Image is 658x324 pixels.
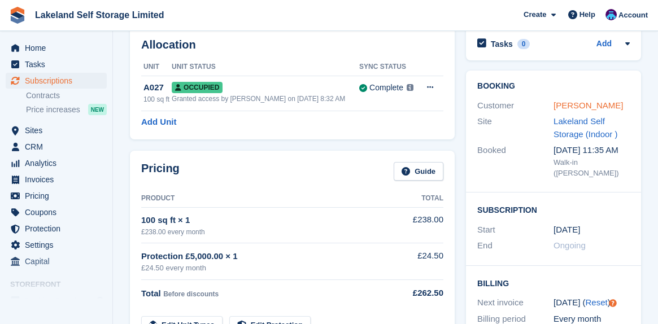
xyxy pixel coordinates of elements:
span: Create [524,9,546,20]
a: menu [6,122,107,138]
span: Help [579,9,595,20]
a: menu [6,293,107,309]
div: Next invoice [477,296,554,309]
span: Storefront [10,279,112,290]
img: David Dickson [605,9,617,20]
span: Settings [25,237,93,253]
a: Lakeland Self Storage Limited [30,6,169,24]
h2: Allocation [141,38,443,51]
div: [DATE] 11:35 AM [554,144,630,157]
span: Occupied [172,82,223,93]
div: £238.00 every month [141,227,397,237]
img: stora-icon-8386f47178a22dfd0bd8f6a31ec36ba5ce8667c1dd55bd0f319d3a0aa187defe.svg [9,7,26,24]
div: £24.50 every month [141,262,397,274]
div: £262.50 [397,287,443,300]
span: Ongoing [554,240,586,250]
span: Price increases [26,104,80,115]
td: £238.00 [397,207,443,243]
a: menu [6,73,107,89]
a: Add [596,38,612,51]
div: 0 [517,39,530,49]
a: Lakeland Self Storage (Indoor ) [554,116,617,139]
h2: Booking [477,82,630,91]
div: Complete [369,82,403,94]
h2: Pricing [141,162,180,181]
span: Before discounts [163,290,219,298]
span: Sites [25,122,93,138]
span: CRM [25,139,93,155]
a: Contracts [26,90,107,101]
div: Booked [477,144,554,179]
a: menu [6,204,107,220]
th: Total [397,190,443,208]
a: [PERSON_NAME] [554,100,623,110]
div: Site [477,115,554,141]
span: Analytics [25,155,93,171]
span: Subscriptions [25,73,93,89]
div: [DATE] ( ) [554,296,630,309]
h2: Billing [477,277,630,288]
a: Price increases NEW [26,103,107,116]
th: Unit [141,58,172,76]
h2: Subscription [477,204,630,215]
th: Unit Status [172,58,359,76]
a: menu [6,188,107,204]
time: 2024-09-16 00:00:00 UTC [554,224,580,237]
a: Guide [394,162,443,181]
span: Booking Portal [25,293,93,309]
img: icon-info-grey-7440780725fd019a000dd9b08b2336e03edf1995a4989e88bcd33f0948082b44.svg [407,84,413,91]
a: menu [6,221,107,237]
th: Product [141,190,397,208]
div: Tooltip anchor [608,298,618,308]
a: menu [6,237,107,253]
td: £24.50 [397,243,443,280]
span: Tasks [25,56,93,72]
span: Capital [25,253,93,269]
div: Protection £5,000.00 × 1 [141,250,397,263]
div: Start [477,224,554,237]
a: menu [6,56,107,72]
span: Account [618,10,648,21]
a: Preview store [93,294,107,308]
div: A027 [143,81,172,94]
div: Granted access by [PERSON_NAME] on [DATE] 8:32 AM [172,94,359,104]
span: Protection [25,221,93,237]
div: End [477,239,554,252]
a: menu [6,40,107,56]
span: Home [25,40,93,56]
a: Reset [585,297,607,307]
a: menu [6,139,107,155]
div: Customer [477,99,554,112]
span: Coupons [25,204,93,220]
a: menu [6,172,107,187]
a: menu [6,253,107,269]
div: 100 sq ft × 1 [141,214,397,227]
span: Invoices [25,172,93,187]
a: menu [6,155,107,171]
a: Add Unit [141,116,176,129]
th: Sync Status [359,58,418,76]
span: Total [141,288,161,298]
div: NEW [88,104,107,115]
span: Pricing [25,188,93,204]
div: 100 sq ft [143,94,172,104]
div: Walk-in ([PERSON_NAME]) [554,157,630,179]
h2: Tasks [491,39,513,49]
